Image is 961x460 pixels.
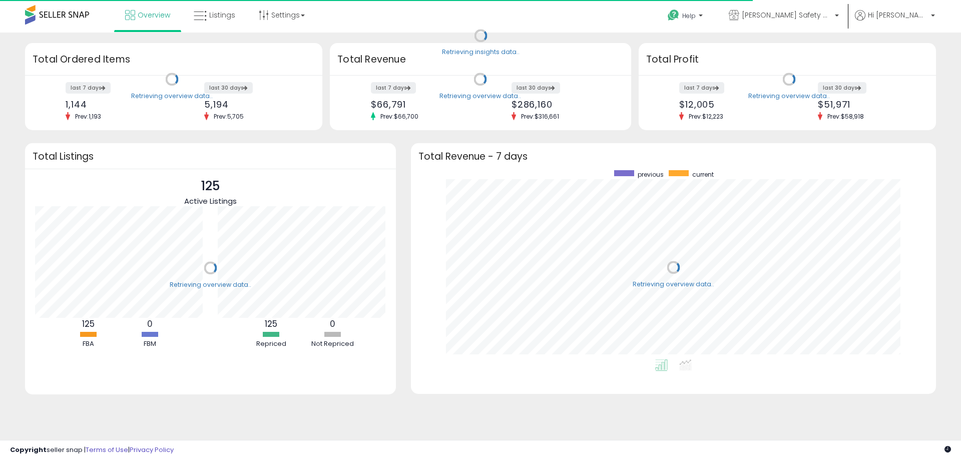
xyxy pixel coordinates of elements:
span: Hi [PERSON_NAME] [868,10,928,20]
div: seller snap | | [10,445,174,455]
a: Help [660,2,713,33]
span: Listings [209,10,235,20]
i: Get Help [667,9,680,22]
div: Retrieving overview data.. [170,280,251,289]
span: Help [682,12,696,20]
div: Retrieving overview data.. [439,92,521,101]
a: Terms of Use [86,445,128,454]
a: Hi [PERSON_NAME] [855,10,935,33]
a: Privacy Policy [130,445,174,454]
div: Retrieving overview data.. [633,280,714,289]
div: Retrieving overview data.. [131,92,213,101]
span: [PERSON_NAME] Safety & Supply [742,10,832,20]
span: Overview [138,10,170,20]
div: Retrieving overview data.. [748,92,830,101]
strong: Copyright [10,445,47,454]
